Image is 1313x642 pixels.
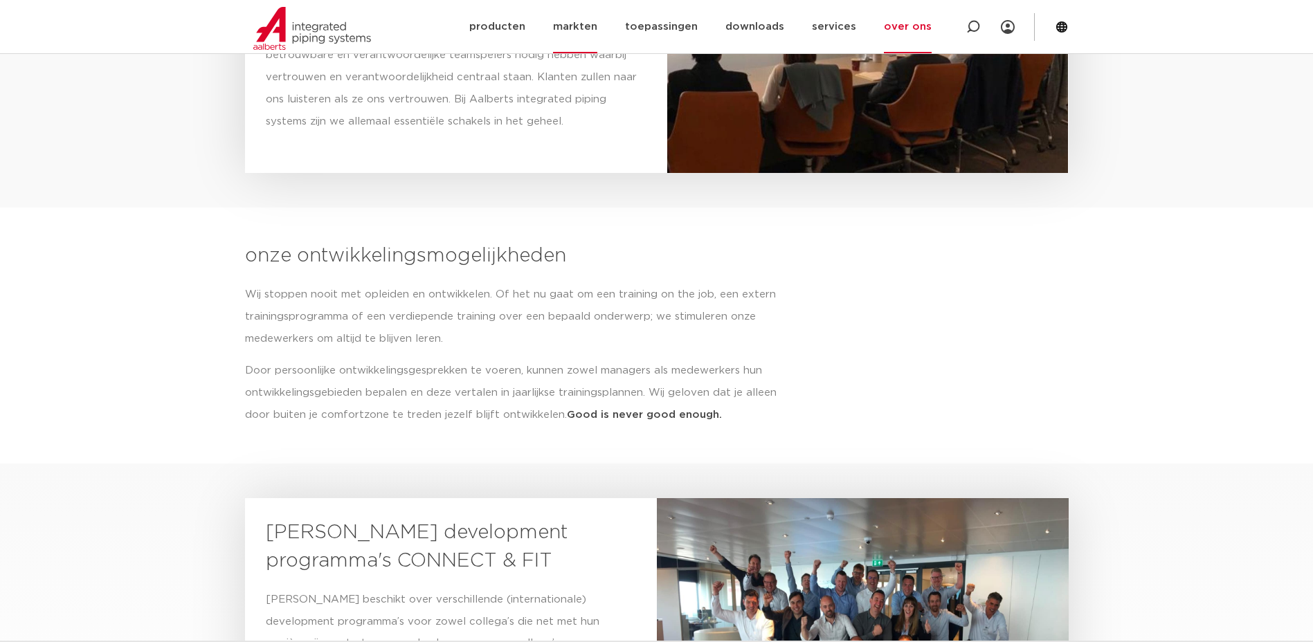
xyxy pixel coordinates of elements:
p: Door persoonlijke ontwikkelingsgesprekken te voeren, kunnen zowel managers als medewerkers hun on... [245,360,788,426]
strong: Good is never good enough. [567,410,722,420]
p: Wij stoppen nooit met opleiden en ontwikkelen. Of het nu gaat om een training on the job, een ext... [245,284,788,350]
p: Wij geloven dat onze klanten, onze organisatie en de wereld betrouwbare en verantwoordelijke team... [266,22,646,133]
h3: [PERSON_NAME] development programma's CONNECT & FIT [266,519,636,574]
h3: onze ontwikkelingsmogelijkheden [245,242,788,270]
